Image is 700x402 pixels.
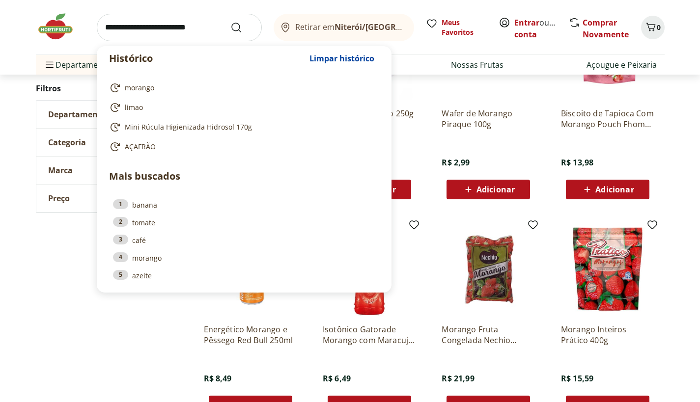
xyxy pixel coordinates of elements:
[295,23,404,31] span: Retirar em
[113,217,128,227] div: 2
[109,169,379,184] p: Mais buscados
[426,18,487,37] a: Meus Favoritos
[442,108,535,130] a: Wafer de Morango Piraque 100g
[36,79,184,98] h2: Filtros
[113,235,128,244] div: 3
[561,108,654,130] a: Biscoito de Tapioca Com Morango Pouch Fhom 60g
[595,186,634,193] span: Adicionar
[109,141,375,153] a: AÇAFRÃO
[309,54,374,62] span: Limpar histórico
[335,22,447,32] b: Niterói/[GEOGRAPHIC_DATA]
[323,373,351,384] span: R$ 6,49
[113,252,375,263] a: 4morango
[442,324,535,346] a: Morango Fruta Congelada Nechio 1,02kg
[204,324,297,346] a: Energético Morango e Pêssego Red Bull 250ml
[109,52,305,65] p: Histórico
[230,22,254,33] button: Submit Search
[587,59,657,71] a: Açougue e Peixaria
[476,186,515,193] span: Adicionar
[109,82,375,94] a: morango
[561,157,593,168] span: R$ 13,98
[36,129,184,156] button: Categoria
[442,223,535,316] img: Morango Fruta Congelada Nechio 1,02kg
[113,270,128,280] div: 5
[36,101,184,128] button: Departamento
[274,14,414,41] button: Retirar emNiterói/[GEOGRAPHIC_DATA]
[44,53,114,77] span: Departamentos
[447,180,530,199] button: Adicionar
[113,252,128,262] div: 4
[113,199,375,210] a: 1banana
[451,59,504,71] a: Nossas Frutas
[125,103,143,112] span: limao
[48,193,70,203] span: Preço
[113,199,128,209] div: 1
[566,180,649,199] button: Adicionar
[109,102,375,113] a: limao
[561,373,593,384] span: R$ 15,59
[113,217,375,228] a: 2tomate
[109,121,375,133] a: Mini Rúcula Higienizada Hidrosol 170g
[97,14,262,41] input: search
[36,12,85,41] img: Hortifruti
[442,373,474,384] span: R$ 21,99
[48,165,73,175] span: Marca
[125,83,154,93] span: morango
[561,324,654,346] a: Morango Inteiros Prático 400g
[125,142,156,152] span: AÇAFRÃO
[323,324,416,346] a: Isotônico Gatorade Morango com Maracujá 500ml gelado
[204,373,232,384] span: R$ 8,49
[641,16,665,39] button: Carrinho
[514,17,539,28] a: Entrar
[113,270,375,281] a: 5azeite
[113,235,375,245] a: 3café
[305,47,379,70] button: Limpar histórico
[48,109,106,119] span: Departamento
[514,17,558,40] span: ou
[514,17,568,40] a: Criar conta
[36,185,184,212] button: Preço
[36,157,184,184] button: Marca
[44,53,56,77] button: Menu
[125,122,252,132] span: Mini Rúcula Higienizada Hidrosol 170g
[561,223,654,316] img: Morango Inteiros Prático 400g
[48,137,86,147] span: Categoria
[657,23,661,32] span: 0
[583,17,629,40] a: Comprar Novamente
[442,18,487,37] span: Meus Favoritos
[442,157,470,168] span: R$ 2,99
